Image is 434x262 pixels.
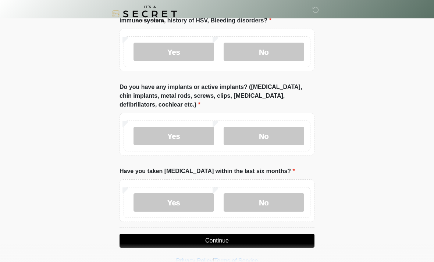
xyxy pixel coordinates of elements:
label: Yes [134,43,214,61]
label: Have you taken [MEDICAL_DATA] within the last six months? [120,167,295,176]
img: It's A Secret Med Spa Logo [112,6,177,22]
button: Continue [120,234,314,248]
label: Yes [134,127,214,145]
label: No [224,127,304,145]
label: No [224,193,304,212]
label: Yes [134,193,214,212]
label: No [224,43,304,61]
label: Do you have any implants or active implants? ([MEDICAL_DATA], chin implants, metal rods, screws, ... [120,83,314,109]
